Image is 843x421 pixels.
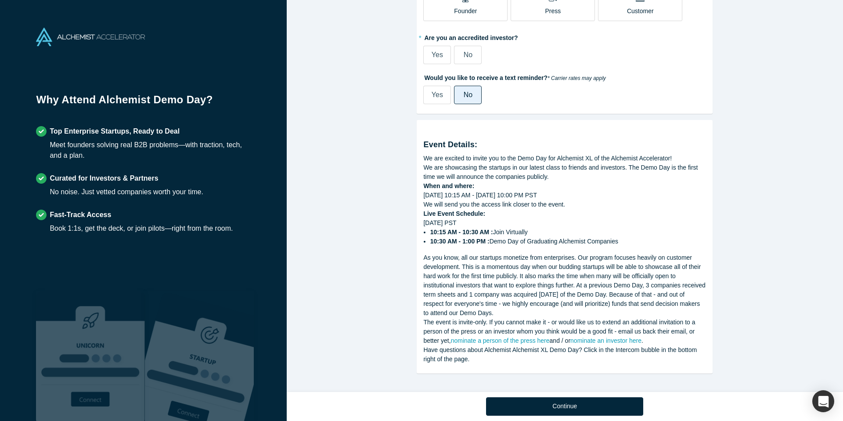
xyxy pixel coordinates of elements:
span: No [464,51,472,58]
span: Yes [432,51,443,58]
h1: Why Attend Alchemist Demo Day? [36,92,250,114]
strong: Live Event Schedule: [423,210,485,217]
a: nominate an investor here [570,337,641,344]
strong: 10:30 AM - 1:00 PM : [430,238,490,245]
strong: Curated for Investors & Partners [50,174,158,182]
p: Customer [627,7,654,16]
strong: When and where: [423,182,474,189]
div: As you know, all our startups monetize from enterprises. Our program focuses heavily on customer ... [423,253,706,318]
em: * Carrier rates may apply [548,75,606,81]
strong: Event Details: [423,140,477,149]
button: Continue [486,397,643,416]
div: No noise. Just vetted companies worth your time. [50,187,203,197]
strong: Top Enterprise Startups, Ready to Deal [50,127,180,135]
div: We are showcasing the startups in our latest class to friends and investors. The Demo Day is the ... [423,163,706,181]
p: Press [545,7,561,16]
div: Meet founders solving real B2B problems—with traction, tech, and a plan. [50,140,250,161]
div: [DATE] PST [423,218,706,246]
img: Robust Technologies [36,291,145,421]
span: No [464,91,472,98]
div: [DATE] 10:15 AM - [DATE] 10:00 PM PST [423,191,706,200]
span: Yes [432,91,443,98]
strong: Fast-Track Access [50,211,111,218]
label: Are you an accredited investor? [423,30,706,43]
strong: 10:15 AM - 10:30 AM : [430,229,493,236]
label: Would you like to receive a text reminder? [423,70,706,83]
img: Alchemist Accelerator Logo [36,28,145,46]
div: We will send you the access link closer to the event. [423,200,706,209]
li: Join Virtually [430,228,706,237]
div: Book 1:1s, get the deck, or join pilots—right from the room. [50,223,233,234]
div: Have questions about Alchemist Alchemist XL Demo Day? Click in the Intercom bubble in the bottom ... [423,345,706,364]
li: Demo Day of Graduating Alchemist Companies [430,237,706,246]
a: nominate a person of the press here [451,337,550,344]
p: Founder [454,7,477,16]
div: We are excited to invite you to the Demo Day for Alchemist XL of the Alchemist Accelerator! [423,154,706,163]
div: The event is invite-only. If you cannot make it - or would like us to extend an additional invita... [423,318,706,345]
img: Prism AI [145,291,254,421]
